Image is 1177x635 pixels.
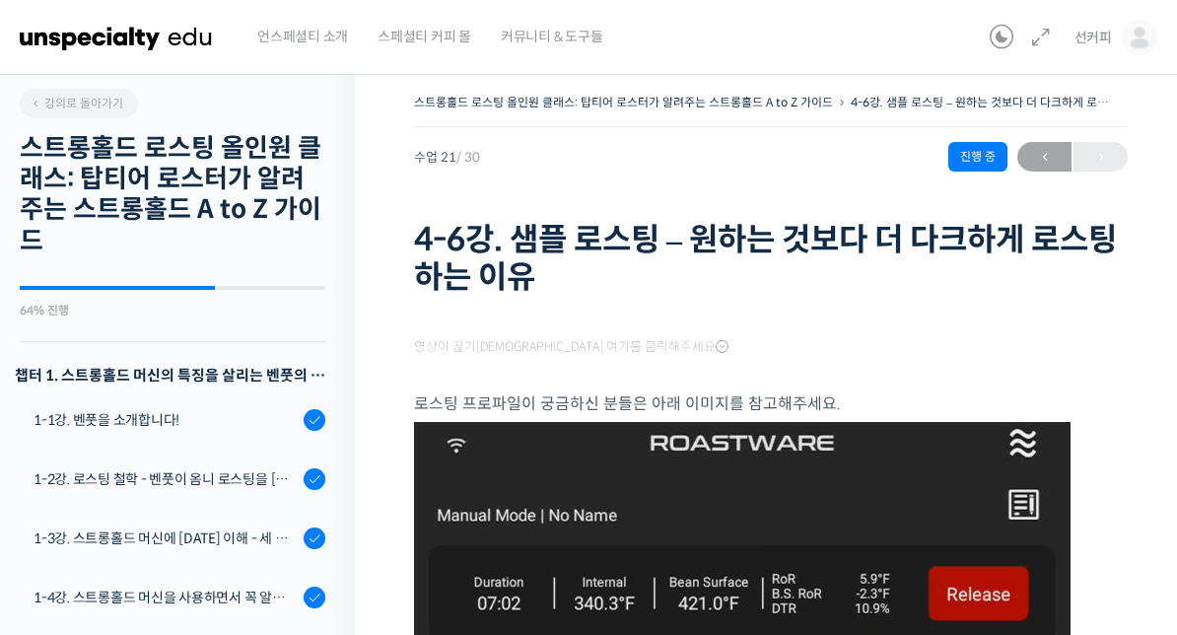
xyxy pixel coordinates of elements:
[414,390,1128,417] p: 로스팅 프로파일이 궁금하신 분들은 아래 이미지를 참고해주세요.
[34,528,298,549] div: 1-3강. 스트롱홀드 머신에 [DATE] 이해 - 세 가지 열원이 만들어내는 변화
[34,409,298,431] div: 1-1강. 벤풋을 소개합니다!
[20,89,138,118] a: 강의로 돌아가기
[20,133,325,256] h2: 스트롱홀드 로스팅 올인원 클래스: 탑티어 로스터가 알려주는 스트롱홀드 A to Z 가이드
[34,468,298,490] div: 1-2강. 로스팅 철학 - 벤풋이 옴니 로스팅을 [DATE] 않는 이유
[414,151,480,164] span: 수업 21
[414,339,728,355] span: 영상이 끊기[DEMOGRAPHIC_DATA] 여기를 클릭해주세요
[15,362,325,388] h3: 챕터 1. 스트롱홀드 머신의 특징을 살리는 벤풋의 로스팅 방식
[456,149,480,166] span: / 30
[851,95,1168,109] a: 4-6강. 샘플 로스팅 – 원하는 것보다 더 다크하게 로스팅 하는 이유
[414,95,833,109] a: 스트롱홀드 로스팅 올인원 클래스: 탑티어 로스터가 알려주는 스트롱홀드 A to Z 가이드
[1017,144,1072,171] span: ←
[20,305,325,317] div: 64% 진행
[948,142,1007,172] div: 진행 중
[1017,142,1072,172] a: ←이전
[34,587,298,608] div: 1-4강. 스트롱홀드 머신을 사용하면서 꼭 알고 있어야 할 유의사항
[30,96,123,110] span: 강의로 돌아가기
[414,221,1128,297] h1: 4-6강. 샘플 로스팅 – 원하는 것보다 더 다크하게 로스팅 하는 이유
[1074,29,1112,46] span: 선커피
